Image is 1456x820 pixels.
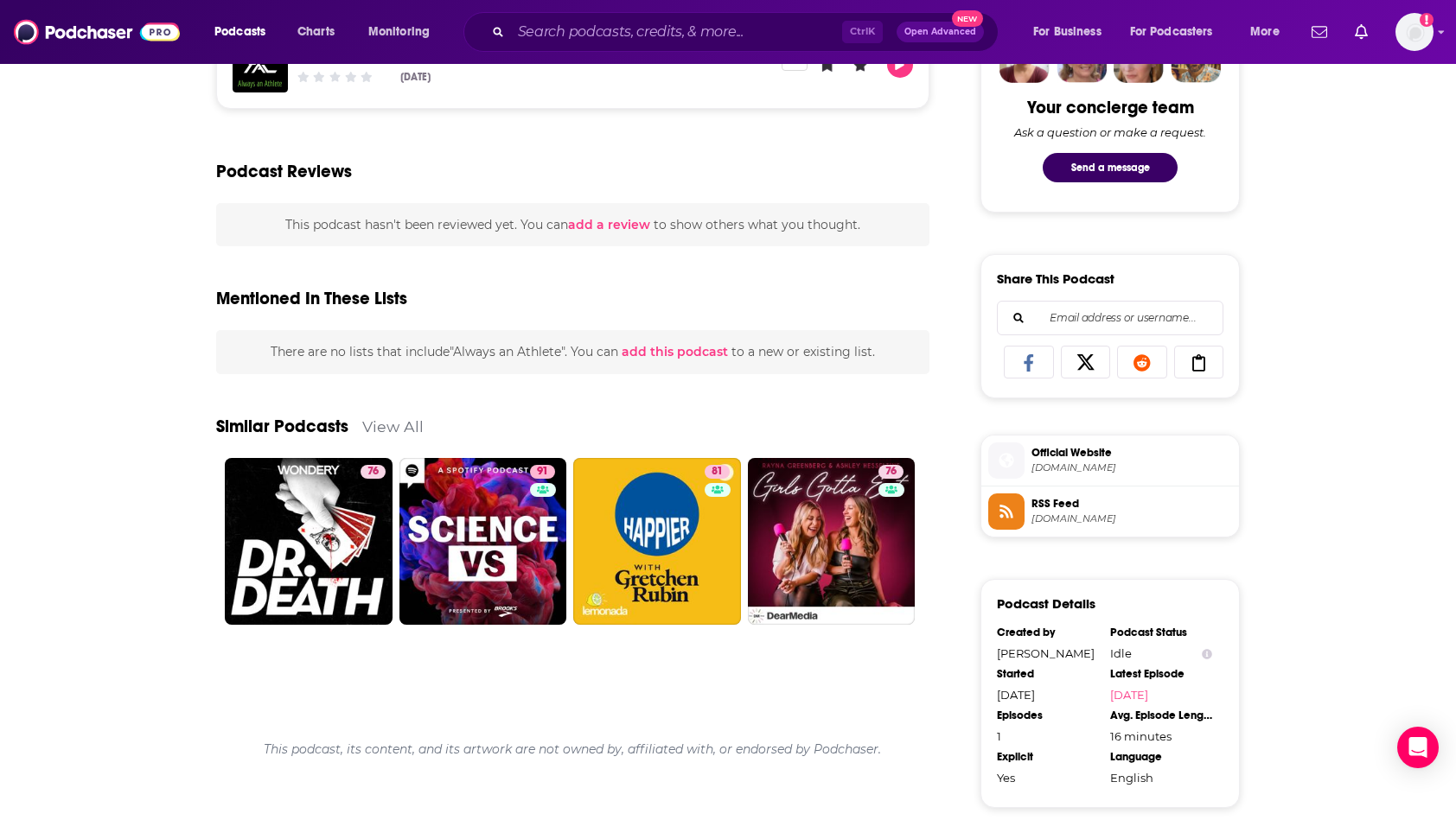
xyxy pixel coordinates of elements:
[1031,461,1232,474] span: podcasters.spotify.com
[1117,346,1167,378] a: Share on Reddit
[622,344,728,359] span: add this podcast
[225,458,393,626] a: 76
[997,626,1099,639] div: Created by
[530,465,555,479] a: 91
[537,463,548,480] span: 91
[356,18,452,46] button: open menu
[997,270,1114,287] h3: Share This Podcast
[1021,18,1123,46] button: open menu
[1238,18,1301,46] button: open menu
[1348,17,1375,47] a: Show notifications dropdown
[1033,20,1102,44] span: For Business
[1027,97,1194,118] div: Your concierge team
[367,463,379,480] span: 76
[997,688,1099,702] div: [DATE]
[705,465,730,479] a: 81
[847,52,873,78] button: Leave a Rating
[368,20,430,44] span: Monitoring
[878,465,904,479] a: 76
[214,20,265,44] span: Podcasts
[997,771,1099,785] div: Yes
[1420,13,1434,27] svg: Add a profile image
[1004,346,1054,378] a: Share on Facebook
[1110,709,1212,722] div: Avg. Episode Length
[997,301,1223,335] div: Search followers
[297,20,335,44] span: Charts
[842,21,883,43] span: Ctrl K
[216,288,407,309] h2: Mentioned In These Lists
[952,10,983,27] span: New
[1110,750,1212,764] div: Language
[1110,771,1212,785] div: English
[216,161,352,182] h3: Podcast Reviews
[1110,626,1212,639] div: Podcast Status
[997,729,1099,743] div: 1
[1110,729,1212,743] div: 16 minutes
[1395,13,1434,51] img: User Profile
[1174,346,1224,378] a: Copy Link
[885,463,897,480] span: 76
[1043,153,1178,182] button: Send a message
[887,52,913,78] button: Play
[1031,512,1232,525] span: anchor.fm
[202,18,288,46] button: open menu
[1014,125,1206,139] div: Ask a question or make a request.
[1305,17,1334,47] a: Show notifications dropdown
[1110,688,1212,702] a: [DATE]
[1119,18,1238,46] button: open menu
[14,16,180,48] img: Podchaser - Follow, Share and Rate Podcasts
[1202,647,1212,660] button: Show Info
[362,417,424,435] a: View All
[1395,13,1434,51] span: Logged in as dkcsports
[480,12,1015,52] div: Search podcasts, credits, & more...
[712,463,723,480] span: 81
[1110,667,1212,681] div: Latest Episode
[997,709,1099,722] div: Episodes
[1250,20,1280,44] span: More
[573,458,741,626] a: 81
[997,646,1099,660] div: [PERSON_NAME]
[233,37,288,92] img: Welcome to the show athlete's!
[216,728,929,771] div: This podcast, its content, and its artwork are not owned by, affiliated with, or endorsed by Podc...
[216,416,348,437] a: Similar Podcasts
[296,70,374,83] div: Community Rating: 0 out of 5
[1110,646,1212,660] div: Idle
[568,215,650,234] button: add a review
[997,595,1095,612] h3: Podcast Details
[897,22,984,42] button: Open AdvancedNew
[400,71,431,83] div: [DATE]
[1397,727,1439,768] div: Open Intercom Messenger
[1395,13,1434,51] button: Show profile menu
[285,217,860,232] span: This podcast hasn't been reviewed yet. You can to show others what you thought.
[361,465,386,479] a: 76
[286,18,345,46] a: Charts
[1031,496,1232,512] span: RSS Feed
[814,52,840,78] button: Bookmark Episode
[1012,302,1209,334] input: Email address or username...
[1061,346,1111,378] a: Share on X/Twitter
[997,667,1099,681] div: Started
[511,18,842,46] input: Search podcasts, credits, & more...
[904,28,976,36] span: Open Advanced
[997,750,1099,764] div: Explicit
[748,458,916,626] a: 76
[1130,20,1213,44] span: For Podcasters
[399,458,567,626] a: 91
[988,442,1232,479] a: Official Website[DOMAIN_NAME]
[988,493,1232,530] a: RSS Feed[DOMAIN_NAME]
[271,344,875,359] span: There are no lists that include "Always an Athlete" . You can to a new or existing list.
[1031,445,1232,461] span: Official Website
